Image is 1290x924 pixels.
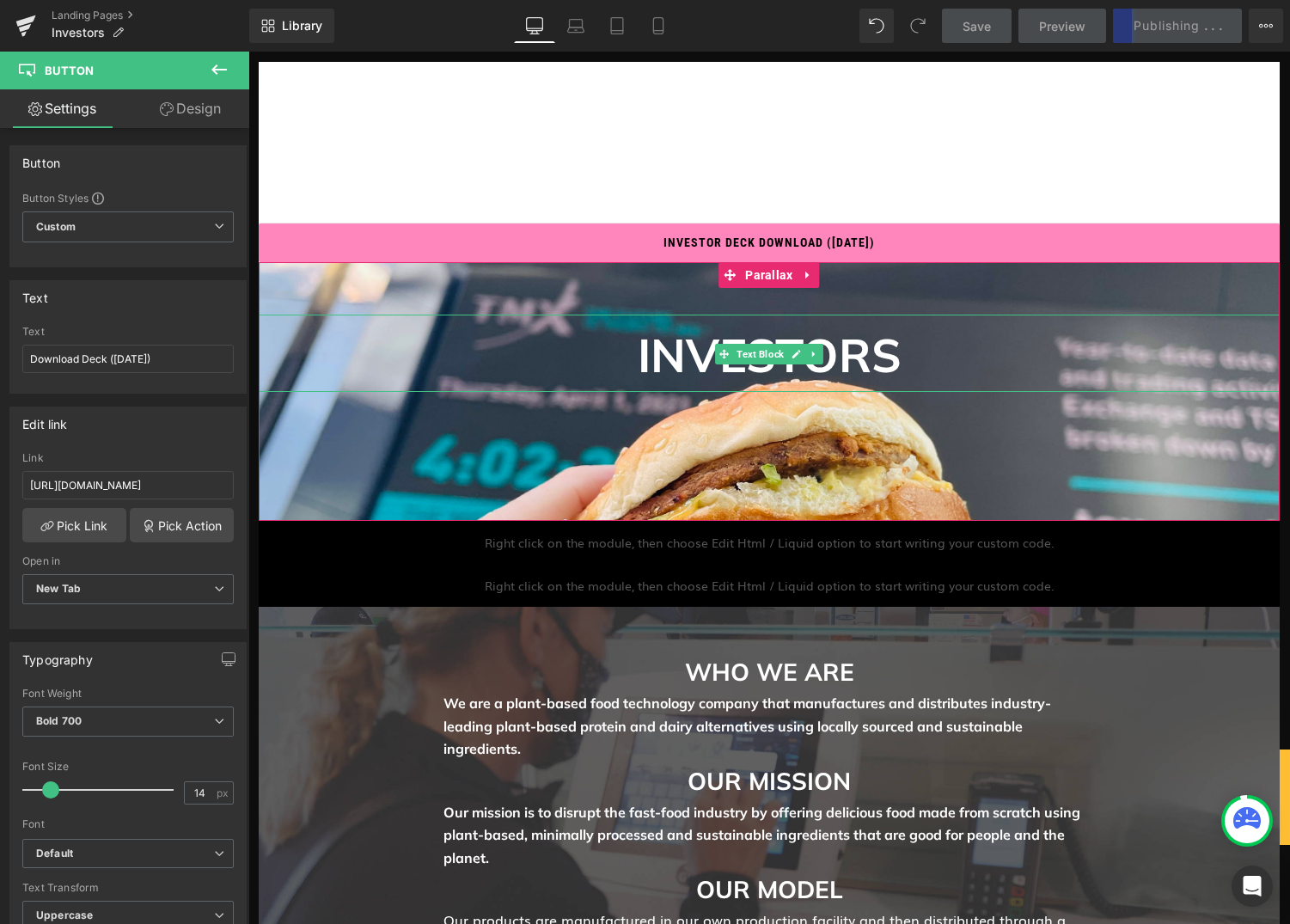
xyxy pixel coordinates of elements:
span: Save [963,17,991,35]
a: Landing Pages [52,9,249,22]
span: px [217,787,231,799]
b: Uppercase [36,909,93,921]
button: Redo [901,9,935,43]
a: Design [128,89,253,128]
div: Open in [22,555,234,567]
p: Our products are manufactured in our own production facility and then distributed through a propr... [195,858,847,902]
input: https://your-shop.myshopify.com [22,471,234,499]
div: Link [22,452,234,464]
i: Default [36,847,73,861]
span: Parallax [492,211,548,236]
a: Preview [1018,9,1106,43]
span: Investor Deck Download ([DATE]) [415,184,627,198]
a: Pick Action [130,508,234,542]
a: Mobile [638,9,679,43]
div: Typography [22,643,93,667]
span: Investors [52,26,105,40]
div: Font [22,818,234,830]
strong: our model [448,823,595,853]
button: Undo [859,9,894,43]
div: Edit link [22,407,68,431]
strong: our mission [439,714,602,744]
div: Text [22,281,48,305]
span: Preview [1039,17,1085,35]
a: Tablet [596,9,638,43]
strong: Our mission is to disrupt the fast-food industry by offering delicious food made from scratch usi... [195,752,832,815]
div: Font Weight [22,688,234,700]
a: ORDER NOW [1018,711,1034,780]
strong: We are a plant-based food technology company that manufactures and distributes industry-leading p... [195,643,803,706]
a: Expand / Collapse [557,292,575,313]
span: Library [282,18,322,34]
b: New Tab [36,582,81,595]
div: Text Transform [22,882,234,894]
div: Font Size [22,761,234,773]
div: Button Styles [22,191,234,205]
a: Investor Deck Download ([DATE]) [10,172,1031,211]
b: Bold 700 [36,714,82,727]
span: Text Block [485,292,539,313]
b: Custom [36,220,76,235]
a: New Library [249,9,334,43]
div: Button [22,146,60,170]
a: Desktop [514,9,555,43]
a: Pick Link [22,508,126,542]
button: More [1249,9,1283,43]
div: Open Intercom Messenger [1232,866,1273,907]
b: INVESTORS [389,274,653,333]
a: Expand / Collapse [549,211,572,236]
a: Laptop [555,9,596,43]
strong: who we are [437,605,606,635]
div: Text [22,326,234,338]
span: Button [45,64,94,77]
